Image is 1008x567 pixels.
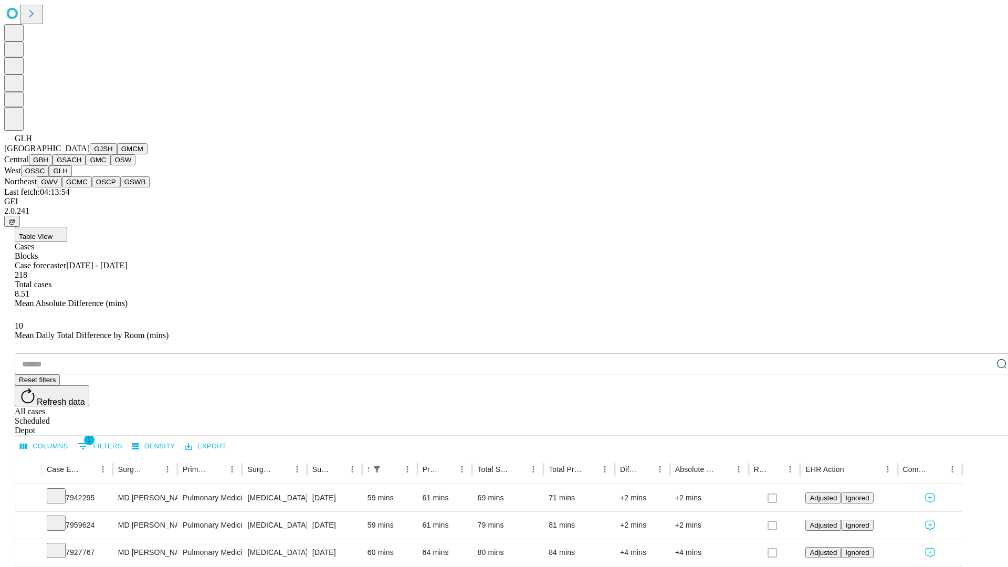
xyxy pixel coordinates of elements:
button: Sort [638,462,653,477]
div: Predicted In Room Duration [423,465,439,474]
span: [DATE] - [DATE] [66,261,127,270]
button: Table View [15,227,67,242]
button: GMCM [117,143,148,154]
button: Sort [330,462,345,477]
div: [DATE] [312,485,357,511]
span: GLH [15,134,32,143]
div: 80 mins [477,539,538,566]
button: Menu [653,462,667,477]
div: 71 mins [549,485,610,511]
button: Export [182,438,229,455]
span: 218 [15,270,27,279]
button: GSACH [52,154,86,165]
div: Surgery Name [247,465,274,474]
span: Total cases [15,280,51,289]
button: GCMC [62,176,92,187]
button: Ignored [841,547,873,558]
div: Primary Service [183,465,209,474]
div: GEI [4,197,1004,206]
div: Comments [903,465,929,474]
span: Mean Absolute Difference (mins) [15,299,128,308]
button: Menu [400,462,415,477]
span: Table View [19,233,52,240]
button: Adjusted [805,492,841,503]
span: Central [4,155,29,164]
div: 81 mins [549,512,610,539]
div: 61 mins [423,485,467,511]
button: Sort [845,462,860,477]
button: Adjusted [805,520,841,531]
span: Adjusted [810,494,837,502]
div: Pulmonary Medicine [183,539,237,566]
div: Total Predicted Duration [549,465,582,474]
span: Ignored [845,549,869,556]
span: West [4,166,21,175]
div: +2 mins [620,512,665,539]
span: [GEOGRAPHIC_DATA] [4,144,90,153]
button: Menu [945,462,960,477]
div: MD [PERSON_NAME] [118,512,172,539]
button: Menu [731,462,746,477]
button: Menu [526,462,541,477]
div: 64 mins [423,539,467,566]
div: Surgeon Name [118,465,144,474]
button: Menu [225,462,239,477]
button: GBH [29,154,52,165]
button: GWV [37,176,62,187]
button: GJSH [90,143,117,154]
button: Menu [290,462,304,477]
button: Reset filters [15,374,60,385]
div: 2.0.241 [4,206,1004,216]
div: 84 mins [549,539,610,566]
div: +2 mins [620,485,665,511]
span: Adjusted [810,521,837,529]
div: Absolute Difference [675,465,716,474]
div: [DATE] [312,539,357,566]
div: [MEDICAL_DATA], RIGID/FLEXIBLE, INCLUDE [MEDICAL_DATA] GUIDANCE, WHEN PERFORMED; W/ EBUS GUIDED T... [247,485,301,511]
button: Sort [81,462,96,477]
div: 61 mins [423,512,467,539]
button: Sort [145,462,160,477]
div: EHR Action [805,465,844,474]
button: GMC [86,154,110,165]
button: Menu [160,462,175,477]
span: Ignored [845,521,869,529]
span: Adjusted [810,549,837,556]
button: Ignored [841,492,873,503]
span: Reset filters [19,376,56,384]
button: Menu [345,462,360,477]
div: +2 mins [675,485,743,511]
button: Menu [783,462,797,477]
button: GSWB [120,176,150,187]
div: +2 mins [675,512,743,539]
div: Total Scheduled Duration [477,465,510,474]
button: Show filters [75,438,125,455]
div: [MEDICAL_DATA], RIGID/FLEXIBLE, INCLUDE [MEDICAL_DATA] GUIDANCE, WHEN PERFORMED; W/ EBUS GUIDED T... [247,539,301,566]
div: [DATE] [312,512,357,539]
button: Menu [597,462,612,477]
div: +4 mins [620,539,665,566]
button: Expand [20,517,36,535]
div: 69 mins [477,485,538,511]
button: Menu [96,462,110,477]
button: OSW [111,154,136,165]
div: 79 mins [477,512,538,539]
button: OSCP [92,176,120,187]
span: 8.51 [15,289,29,298]
div: Pulmonary Medicine [183,485,237,511]
div: MD [PERSON_NAME] [118,539,172,566]
span: Refresh data [37,397,85,406]
div: Case Epic Id [47,465,80,474]
button: Menu [455,462,469,477]
div: +4 mins [675,539,743,566]
div: MD [PERSON_NAME] [118,485,172,511]
div: 7959624 [47,512,108,539]
button: Expand [20,544,36,562]
div: [MEDICAL_DATA], RIGID/FLEXIBLE, INCLUDE [MEDICAL_DATA] GUIDANCE, WHEN PERFORMED; W/ EBUS GUIDED T... [247,512,301,539]
span: Ignored [845,494,869,502]
div: 1 active filter [370,462,384,477]
button: Sort [511,462,526,477]
button: Density [129,438,178,455]
button: Sort [717,462,731,477]
button: Show filters [370,462,384,477]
